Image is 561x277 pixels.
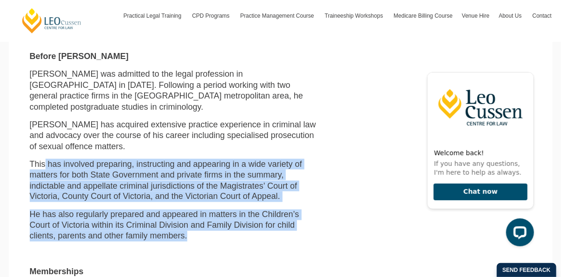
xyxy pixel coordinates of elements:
a: Medicare Billing Course [389,2,457,29]
p: [PERSON_NAME] was admitted to the legal profession in [GEOGRAPHIC_DATA] in [DATE]. Following a pe... [30,69,317,112]
strong: Memberships [30,267,84,277]
iframe: LiveChat chat widget [420,56,538,254]
a: [PERSON_NAME] Centre for Law [21,7,83,34]
p: [PERSON_NAME] has acquired extensive practice experience in criminal law and advocacy over the co... [30,119,317,152]
p: This has involved preparing, instructing and appearing in a wide variety of matters for both Stat... [30,159,317,203]
a: About Us [494,2,528,29]
a: Traineeship Workshops [320,2,389,29]
a: CPD Programs [187,2,236,29]
p: He has also regularly prepared and appeared in matters in the Children’s Court of Victoria within... [30,210,317,242]
a: Practical Legal Training [119,2,188,29]
strong: Before [PERSON_NAME] [30,52,129,61]
a: Venue Hire [457,2,494,29]
a: Contact [528,2,556,29]
a: Practice Management Course [236,2,320,29]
